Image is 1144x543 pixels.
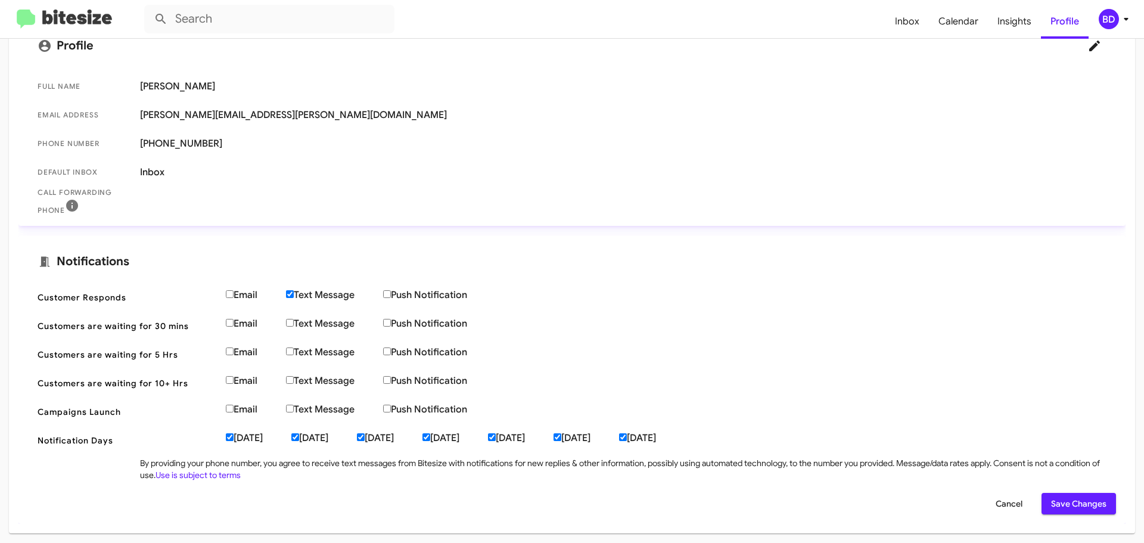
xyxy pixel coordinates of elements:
label: Text Message [286,318,383,330]
input: [DATE] [554,433,561,441]
span: Cancel [996,493,1022,514]
label: Email [226,318,286,330]
div: By providing your phone number, you agree to receive text messages from Bitesize with notificatio... [140,457,1106,481]
mat-card-title: Notifications [38,255,1106,269]
label: [DATE] [291,432,357,444]
span: Inbox [140,166,1106,178]
span: Customers are waiting for 5 Hrs [38,349,216,361]
input: Text Message [286,319,294,327]
span: Save Changes [1051,493,1106,514]
span: [PHONE_NUMBER] [140,138,1106,150]
mat-card-title: Profile [38,34,1106,58]
label: [DATE] [488,432,554,444]
input: Search [144,5,394,33]
button: Save Changes [1042,493,1116,514]
label: [DATE] [357,432,422,444]
input: Text Message [286,405,294,412]
label: [DATE] [554,432,619,444]
input: Push Notification [383,319,391,327]
input: Email [226,376,234,384]
input: Email [226,405,234,412]
a: Use is subject to terms [156,470,241,480]
input: Push Notification [383,290,391,298]
input: Push Notification [383,405,391,412]
label: Email [226,404,286,415]
span: Notification Days [38,435,216,446]
span: Customer Responds [38,291,216,303]
button: BD [1089,9,1131,29]
label: Push Notification [383,346,496,358]
label: [DATE] [619,432,685,444]
input: [DATE] [291,433,299,441]
input: [DATE] [488,433,496,441]
label: Text Message [286,404,383,415]
input: Text Message [286,376,294,384]
input: [DATE] [619,433,627,441]
input: Text Message [286,290,294,298]
button: Cancel [986,493,1032,514]
label: Push Notification [383,289,496,301]
input: Push Notification [383,347,391,355]
input: Text Message [286,347,294,355]
span: Full Name [38,80,130,92]
label: Text Message [286,289,383,301]
label: Text Message [286,375,383,387]
span: Call Forwarding Phone [38,187,130,216]
input: [DATE] [422,433,430,441]
input: Email [226,290,234,298]
label: Email [226,346,286,358]
span: Phone number [38,138,130,150]
a: Calendar [929,4,988,39]
span: [PERSON_NAME][EMAIL_ADDRESS][PERSON_NAME][DOMAIN_NAME] [140,109,1106,121]
input: [DATE] [226,433,234,441]
label: Push Notification [383,375,496,387]
label: Push Notification [383,404,496,415]
span: Email Address [38,109,130,121]
a: Inbox [885,4,929,39]
label: Text Message [286,346,383,358]
label: [DATE] [422,432,488,444]
input: [DATE] [357,433,365,441]
span: Default Inbox [38,166,130,178]
span: Campaigns Launch [38,406,216,418]
label: Email [226,289,286,301]
input: Push Notification [383,376,391,384]
a: Insights [988,4,1041,39]
label: Email [226,375,286,387]
input: Email [226,319,234,327]
label: Push Notification [383,318,496,330]
div: BD [1099,9,1119,29]
a: Profile [1041,4,1089,39]
input: Email [226,347,234,355]
label: [DATE] [226,432,291,444]
span: Customers are waiting for 30 mins [38,320,216,332]
span: Customers are waiting for 10+ Hrs [38,377,216,389]
span: [PERSON_NAME] [140,80,1106,92]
